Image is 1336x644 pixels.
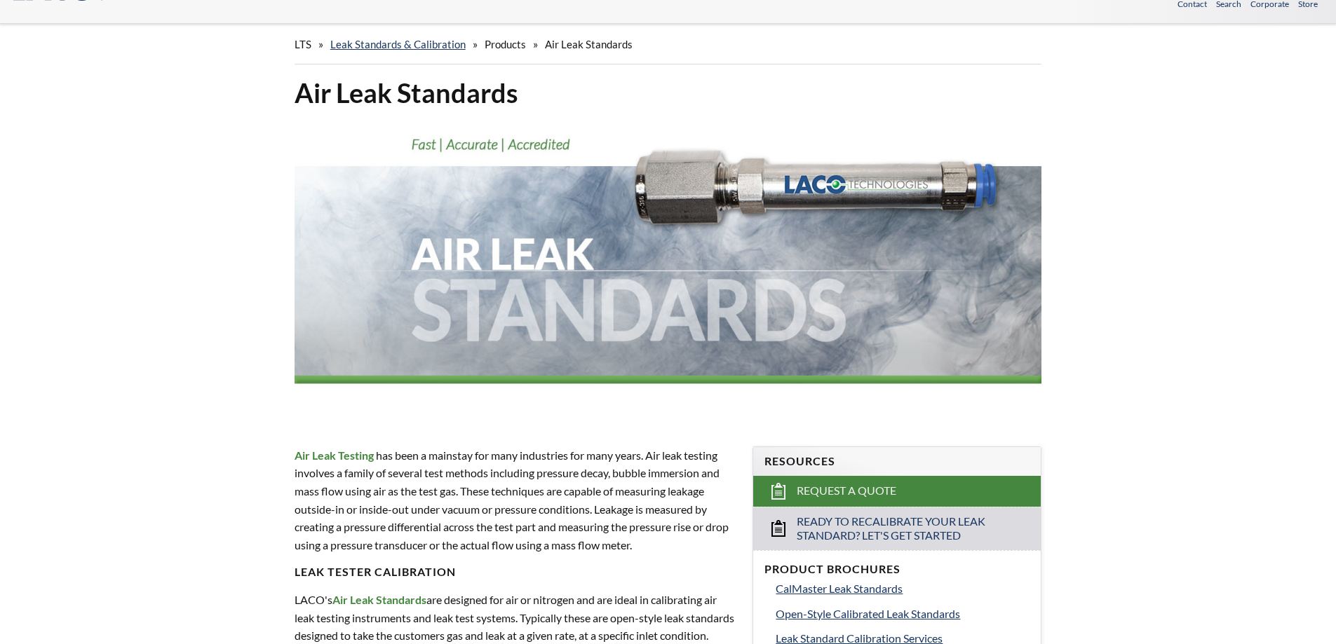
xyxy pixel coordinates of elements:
[332,593,426,606] strong: Air Leak Standards
[764,562,1030,577] h4: Product Brochures
[295,448,374,462] strong: Air Leak Testing
[797,514,999,544] span: Ready to Recalibrate Your Leak Standard? Let's Get Started
[776,582,903,595] span: CalMaster Leak Standards
[295,565,736,580] h4: Leak Tester Calibration
[776,607,960,620] span: Open-Style Calibrated Leak Standards
[776,605,1030,623] a: Open-Style Calibrated Leak Standards
[753,476,1041,507] a: Request a Quote
[485,38,526,50] span: Products
[330,38,466,50] a: Leak Standards & Calibration
[295,25,1042,64] div: » » »
[776,580,1030,598] a: CalMaster Leak Standards
[295,38,311,50] span: LTS
[295,76,1042,110] h1: Air Leak Standards
[764,454,1030,469] h4: Resources
[797,484,896,498] span: Request a Quote
[295,121,1042,420] img: Air Leak Standards header
[753,507,1041,551] a: Ready to Recalibrate Your Leak Standard? Let's Get Started
[545,38,633,50] span: Air Leak Standards
[295,446,736,554] p: has been a mainstay for many industries for many years. Air leak testing involves a family of sev...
